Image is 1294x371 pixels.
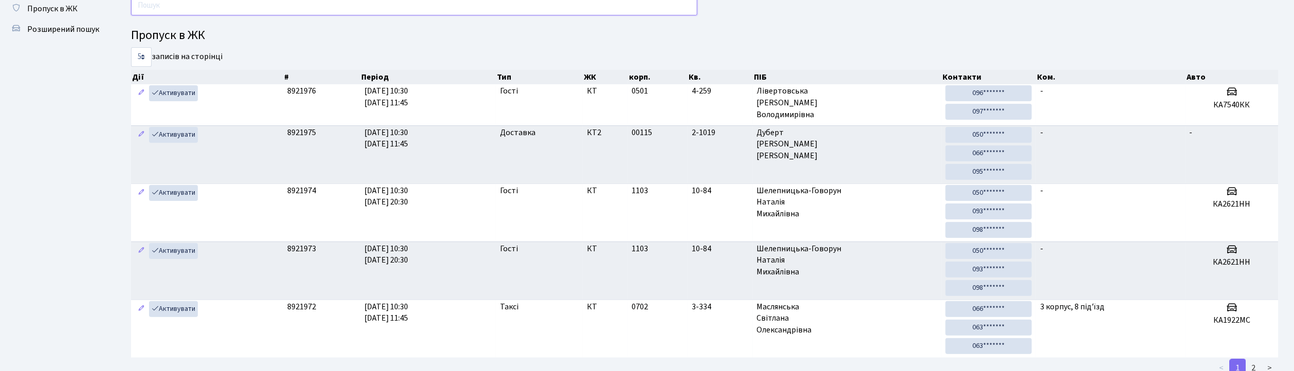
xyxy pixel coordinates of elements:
[587,243,623,255] span: КТ
[1040,243,1043,254] span: -
[1040,301,1104,312] span: 3 корпус, 8 під'їзд
[287,243,316,254] span: 8921973
[496,70,583,84] th: Тип
[692,127,749,139] span: 2-1019
[287,85,316,97] span: 8921976
[692,243,749,255] span: 10-84
[632,127,653,138] span: 00115
[287,185,316,196] span: 8921974
[287,301,316,312] span: 8921972
[135,301,147,317] a: Редагувати
[632,85,649,97] span: 0501
[632,185,649,196] span: 1103
[283,70,360,84] th: #
[1190,199,1274,209] h5: КА2621НН
[1037,70,1186,84] th: Ком.
[941,70,1037,84] th: Контакти
[135,85,147,101] a: Редагувати
[688,70,753,84] th: Кв.
[135,243,147,259] a: Редагувати
[364,301,409,324] span: [DATE] 10:30 [DATE] 11:45
[131,47,152,67] select: записів на сторінці
[587,85,623,97] span: КТ
[149,301,198,317] a: Активувати
[27,24,99,35] span: Розширений пошук
[692,185,749,197] span: 10-84
[632,243,649,254] span: 1103
[757,301,937,337] span: Маслянська Світлана Олександрівна
[757,243,937,279] span: Шелепницька-Говорун Наталія Михайлівна
[1190,100,1274,110] h5: КА7540КК
[131,70,283,84] th: Дії
[149,243,198,259] a: Активувати
[149,85,198,101] a: Активувати
[500,85,518,97] span: Гості
[131,28,1279,43] h4: Пропуск в ЖК
[1190,316,1274,325] h5: КА1922МС
[692,85,749,97] span: 4-259
[587,185,623,197] span: КТ
[753,70,941,84] th: ПІБ
[587,127,623,139] span: КТ2
[587,301,623,313] span: КТ
[364,185,409,208] span: [DATE] 10:30 [DATE] 20:30
[360,70,496,84] th: Період
[500,185,518,197] span: Гості
[131,47,223,67] label: записів на сторінці
[500,127,535,139] span: Доставка
[364,243,409,266] span: [DATE] 10:30 [DATE] 20:30
[27,3,78,14] span: Пропуск в ЖК
[5,19,108,40] a: Розширений пошук
[1190,257,1274,267] h5: КА2621НН
[500,243,518,255] span: Гості
[1040,185,1043,196] span: -
[364,85,409,108] span: [DATE] 10:30 [DATE] 11:45
[149,127,198,143] a: Активувати
[583,70,628,84] th: ЖК
[628,70,688,84] th: корп.
[1190,127,1193,138] span: -
[757,127,937,162] span: Дуберт [PERSON_NAME] [PERSON_NAME]
[500,301,519,313] span: Таксі
[632,301,649,312] span: 0702
[135,185,147,201] a: Редагувати
[692,301,749,313] span: 3-334
[757,185,937,220] span: Шелепницька-Говорун Наталія Михайлівна
[1040,127,1043,138] span: -
[135,127,147,143] a: Редагувати
[149,185,198,201] a: Активувати
[287,127,316,138] span: 8921975
[1186,70,1279,84] th: Авто
[364,127,409,150] span: [DATE] 10:30 [DATE] 11:45
[1040,85,1043,97] span: -
[757,85,937,121] span: Лівертовська [PERSON_NAME] Володимирівна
